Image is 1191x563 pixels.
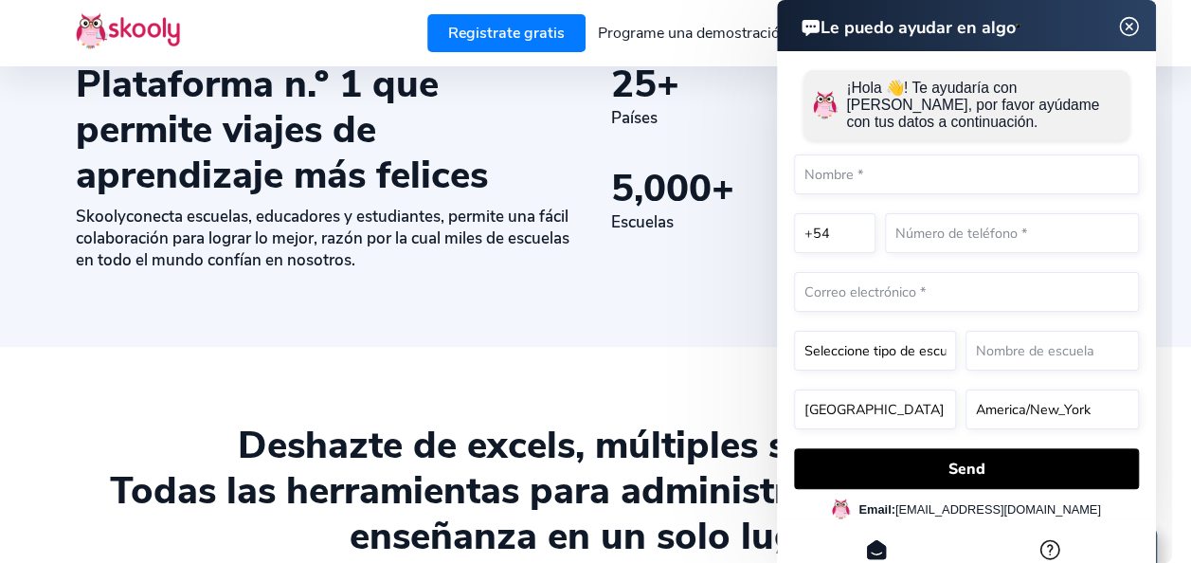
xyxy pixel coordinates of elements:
a: Registrate gratis [427,14,586,52]
span: 25 [611,59,657,110]
div: Países [611,107,863,129]
div: + [611,166,863,211]
img: Skooly [76,12,180,49]
div: Escuelas [611,211,863,233]
div: Plataforma n.º 1 que permite viajes de aprendizaje más felices [76,62,581,198]
a: Programe una demostración [586,18,801,48]
div: Todas las herramientas para administrar su negocio de enseñanza en un solo lugar. [76,468,1115,559]
div: conecta escuelas, educadores y estudiantes, permite una fácil colaboración para lograr lo mejor, ... [76,206,581,271]
div: Deshazte de excels, múltiples softwares. [76,423,1115,468]
span: 5,000 [611,163,712,214]
span: Skooly [76,206,126,227]
div: + [611,62,863,107]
